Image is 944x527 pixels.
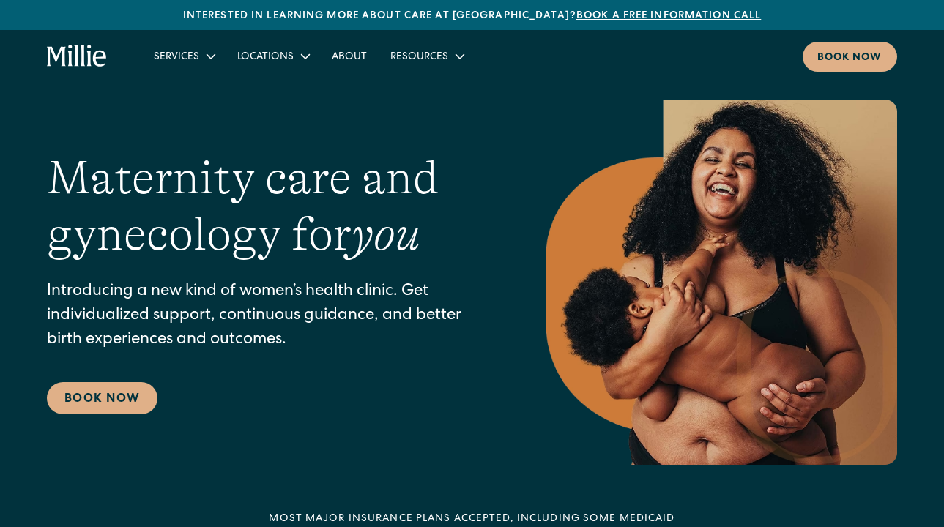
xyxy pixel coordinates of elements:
[47,45,107,68] a: home
[47,382,157,414] a: Book Now
[576,11,761,21] a: Book a free information call
[237,50,294,65] div: Locations
[352,208,420,261] em: you
[390,50,448,65] div: Resources
[546,100,897,465] img: Smiling mother with her baby in arms, celebrating body positivity and the nurturing bond of postp...
[379,44,475,68] div: Resources
[47,150,487,263] h1: Maternity care and gynecology for
[269,512,674,527] div: MOST MAJOR INSURANCE PLANS ACCEPTED, INCLUDING some MEDICAID
[803,42,897,72] a: Book now
[142,44,226,68] div: Services
[320,44,379,68] a: About
[817,51,882,66] div: Book now
[47,280,487,353] p: Introducing a new kind of women’s health clinic. Get individualized support, continuous guidance,...
[226,44,320,68] div: Locations
[154,50,199,65] div: Services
